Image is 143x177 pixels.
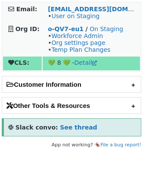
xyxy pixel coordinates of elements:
a: o-QV7-eu1 [48,25,84,32]
strong: / [86,25,88,32]
h2: Other Tools & Resources [2,98,141,114]
footer: App not working? 🪳 [2,141,141,149]
strong: Org ID: [16,25,40,32]
span: • [48,13,99,19]
a: Temp Plan Changes [51,46,110,53]
a: Detail [75,59,97,66]
a: On Staging [90,25,123,32]
a: Org settings page [51,39,105,46]
a: Workforce Admin [51,32,103,39]
strong: Email: [16,6,37,13]
strong: Slack convo: [16,124,58,131]
h2: Customer Information [2,76,141,92]
a: File a bug report! [100,142,141,148]
a: User on Staging [51,13,99,19]
strong: CLS: [8,59,29,66]
a: See thread [60,124,97,131]
span: • • • [48,32,110,53]
td: 💚 8 💚 - [43,57,140,70]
